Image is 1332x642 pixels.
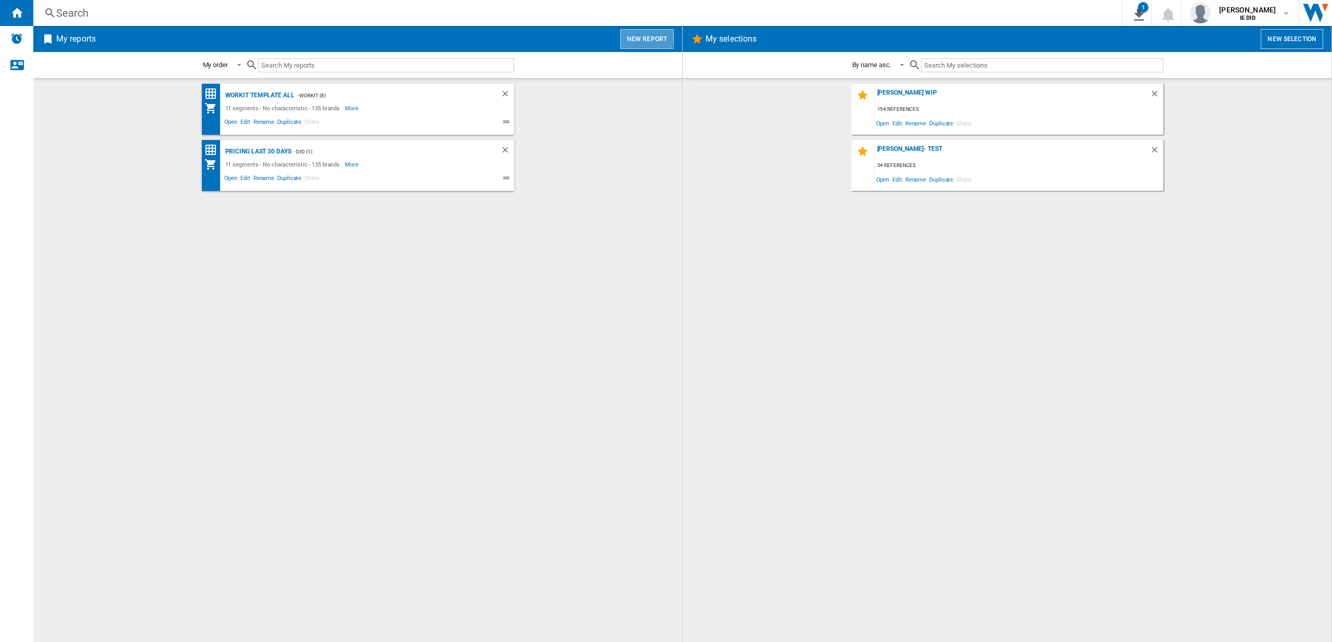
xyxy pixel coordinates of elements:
[276,173,303,186] span: Duplicate
[928,172,955,186] span: Duplicate
[1261,29,1323,49] button: New selection
[891,116,904,130] span: Edit
[501,89,514,102] div: Delete
[1190,3,1211,23] img: profile.jpg
[345,158,360,171] span: More
[875,89,1150,103] div: [PERSON_NAME] WIP
[204,144,223,157] div: Price Matrix
[204,87,223,100] div: Price Matrix
[620,29,674,49] button: New report
[203,61,228,69] div: My order
[1150,145,1163,159] div: Delete
[54,29,98,49] h2: My reports
[955,116,973,130] span: Share
[875,159,1163,172] div: 54 references
[501,145,514,158] div: Delete
[891,172,904,186] span: Edit
[1138,2,1148,12] div: 1
[223,145,291,158] div: Pricing Last 30 days
[10,32,23,45] img: alerts-logo.svg
[928,116,955,130] span: Duplicate
[904,172,928,186] span: Rename
[223,89,294,102] div: Workit Template All
[204,102,223,114] div: My Assortment
[294,89,480,102] div: - Workit (8)
[56,6,1095,20] div: Search
[875,172,891,186] span: Open
[252,117,276,130] span: Rename
[276,117,303,130] span: Duplicate
[1219,5,1276,15] span: [PERSON_NAME]
[303,173,321,186] span: Share
[345,102,360,114] span: More
[904,116,928,130] span: Rename
[875,145,1150,159] div: [PERSON_NAME]- Test
[303,117,321,130] span: Share
[258,58,514,72] input: Search My reports
[703,29,759,49] h2: My selections
[252,173,276,186] span: Rename
[1240,15,1256,21] b: IE DID
[955,172,973,186] span: Share
[223,158,345,171] div: 11 segments - No characteristic - 135 brands
[223,102,345,114] div: 11 segments - No characteristic - 135 brands
[875,103,1163,116] div: 154 references
[239,173,252,186] span: Edit
[204,158,223,171] div: My Assortment
[291,145,480,158] div: - DID (1)
[239,117,252,130] span: Edit
[875,116,891,130] span: Open
[223,117,239,130] span: Open
[1150,89,1163,103] div: Delete
[223,173,239,186] span: Open
[921,58,1163,72] input: Search My selections
[852,61,891,69] div: By name asc.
